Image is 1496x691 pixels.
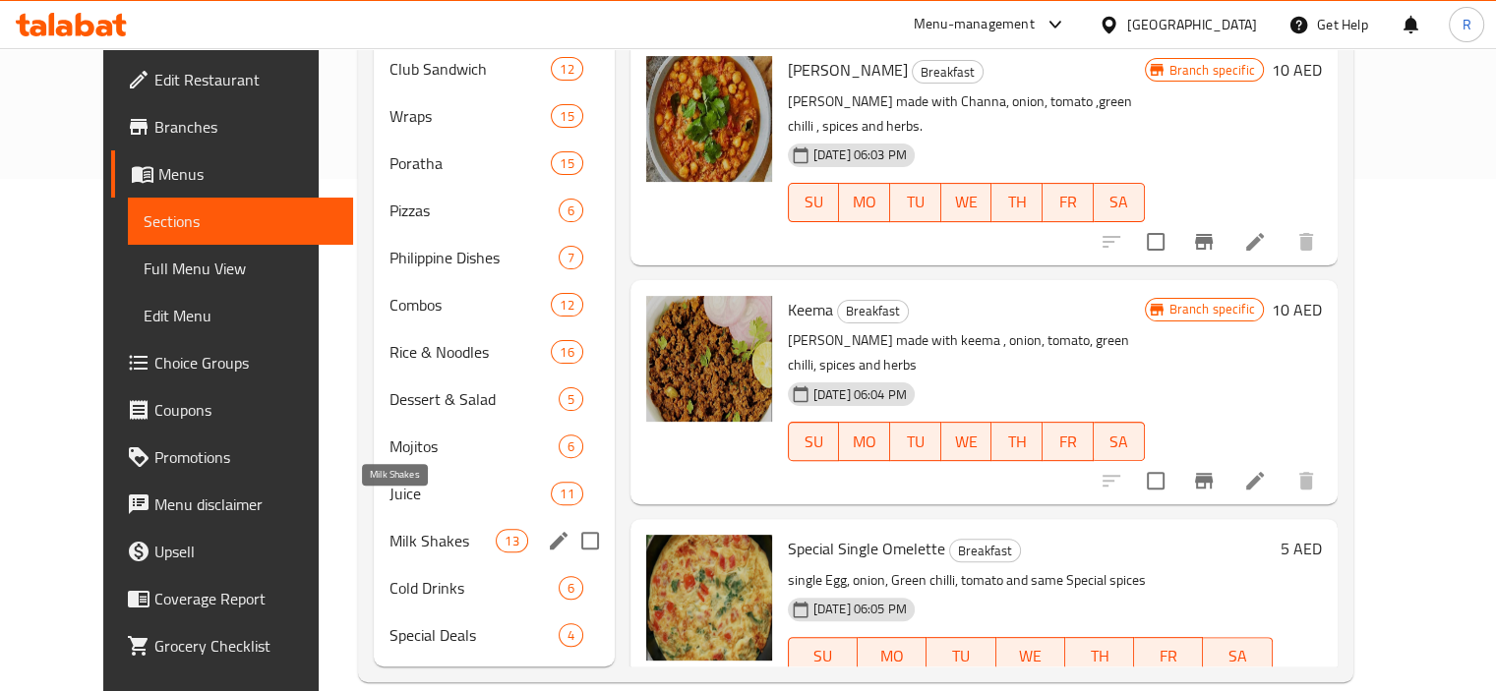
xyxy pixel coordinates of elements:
a: Edit Restaurant [111,56,353,103]
a: Menus [111,150,353,198]
span: Wraps [389,104,552,128]
button: SU [788,637,858,676]
div: Mojitos6 [374,423,615,470]
span: Menus [158,162,337,186]
span: 15 [552,154,581,173]
div: items [559,576,583,600]
div: Wraps15 [374,92,615,140]
span: Rice & Noodles [389,340,552,364]
a: Choice Groups [111,339,353,386]
a: Edit menu item [1243,469,1267,492]
div: [GEOGRAPHIC_DATA] [1127,14,1257,35]
button: TU [890,422,941,461]
span: Dessert & Salad [389,387,559,411]
div: items [551,104,582,128]
span: SA [1102,188,1137,216]
button: SA [1094,422,1145,461]
span: Menu disclaimer [154,492,337,516]
a: Sections [128,198,353,245]
button: TH [991,422,1043,461]
div: Pizzas6 [374,187,615,234]
span: Philippine Dishes [389,246,559,269]
span: WE [949,428,985,456]
span: TH [1073,642,1126,670]
span: TU [898,428,933,456]
span: TH [999,428,1035,456]
h6: 5 AED [1281,535,1322,562]
span: Upsell [154,540,337,563]
span: SU [797,188,832,216]
span: Juice [389,482,552,505]
div: items [559,246,583,269]
button: MO [839,183,890,222]
span: FR [1050,428,1086,456]
img: Channa masala [646,56,772,182]
span: Milk Shakes [389,529,497,552]
h6: 10 AED [1272,296,1322,323]
a: Grocery Checklist [111,622,353,669]
span: 6 [560,202,582,220]
span: [PERSON_NAME] [788,55,908,85]
div: Juice11 [374,470,615,517]
div: items [559,387,583,411]
div: Club Sandwich12 [374,45,615,92]
button: delete [1283,218,1330,265]
span: FR [1050,188,1086,216]
a: Promotions [111,433,353,481]
a: Edit Menu [128,292,353,339]
img: Keema [646,296,772,422]
button: FR [1043,422,1094,461]
button: FR [1043,183,1094,222]
button: delete [1283,457,1330,504]
span: Breakfast [838,300,908,322]
div: Mojitos [389,434,559,458]
span: 6 [560,437,582,456]
div: Special Deals [389,623,559,647]
a: Full Menu View [128,245,353,292]
span: Select to update [1135,460,1176,501]
span: Select to update [1135,221,1176,262]
div: Breakfast [912,60,984,84]
span: Choice Groups [154,351,337,374]
div: Milk Shakes13edit [374,517,615,564]
a: Coverage Report [111,575,353,622]
button: TU [890,183,941,222]
span: Grocery Checklist [154,634,337,658]
div: Club Sandwich [389,57,552,81]
div: items [551,57,582,81]
a: Coupons [111,386,353,433]
span: TU [934,642,987,670]
span: 4 [560,626,582,645]
span: Pizzas [389,199,559,222]
button: Branch-specific-item [1180,218,1227,265]
div: items [559,199,583,222]
div: Philippine Dishes7 [374,234,615,281]
span: SA [1211,642,1264,670]
div: Menu-management [914,13,1035,36]
button: SA [1203,637,1272,676]
button: WE [996,637,1065,676]
div: items [559,623,583,647]
span: Coverage Report [154,587,337,610]
span: TH [999,188,1035,216]
button: TH [991,183,1043,222]
span: Full Menu View [144,257,337,280]
span: Combos [389,293,552,317]
span: Edit Menu [144,304,337,327]
button: MO [858,637,927,676]
button: MO [839,422,890,461]
span: Branches [154,115,337,139]
span: MO [847,428,882,456]
button: WE [941,422,992,461]
button: SA [1094,183,1145,222]
img: Special Single Omelette [646,535,772,661]
p: single Egg, onion, Green chilli, tomato and same Special spices [788,568,1273,593]
span: Branch specific [1162,300,1263,318]
div: Special Deals4 [374,611,615,659]
div: items [551,151,582,175]
div: items [559,434,583,458]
